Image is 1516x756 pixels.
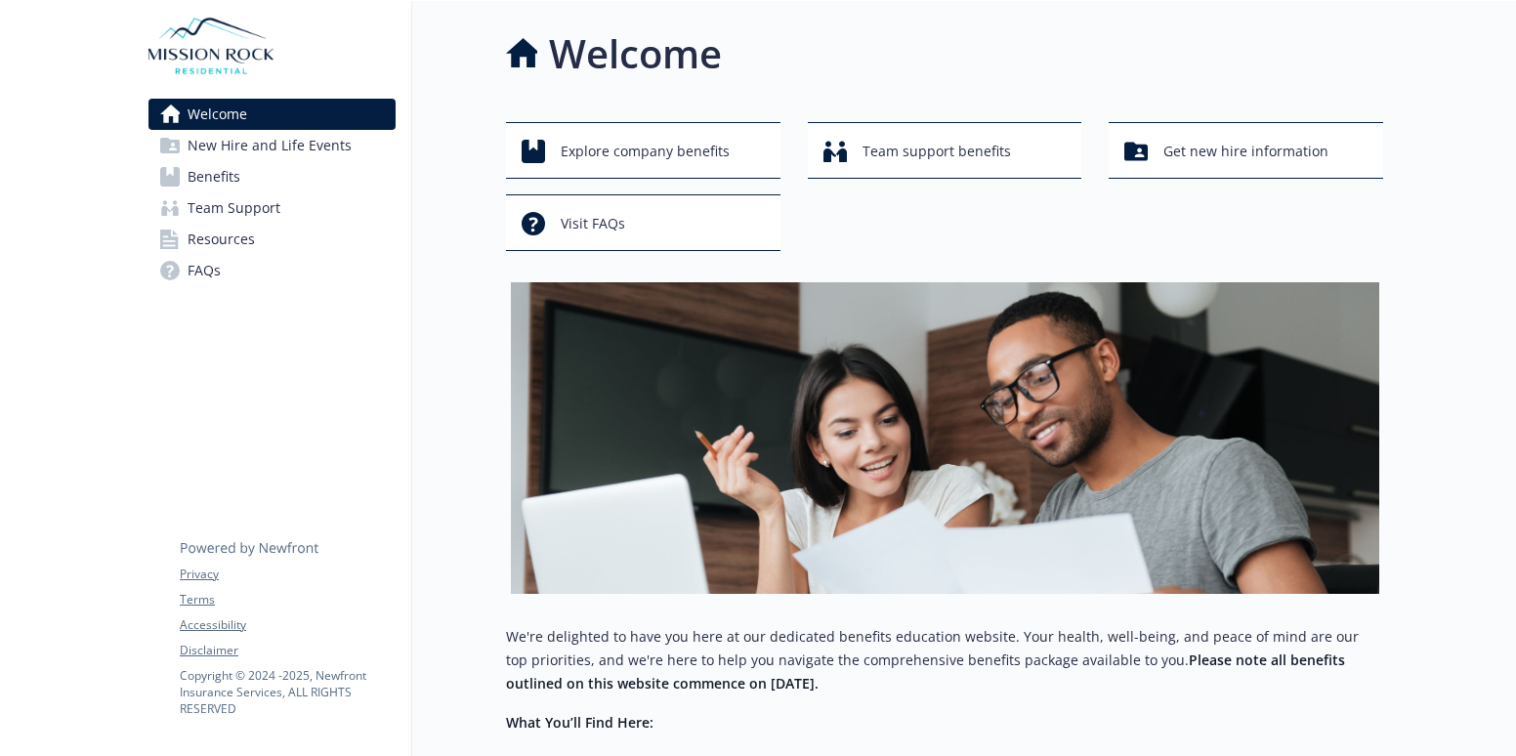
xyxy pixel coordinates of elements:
a: Disclaimer [180,642,395,659]
span: Visit FAQs [561,205,625,242]
img: overview page banner [511,282,1379,594]
a: Team Support [148,192,396,224]
a: Welcome [148,99,396,130]
span: Team support benefits [863,133,1011,170]
span: New Hire and Life Events [188,130,352,161]
span: Welcome [188,99,247,130]
span: Explore company benefits [561,133,730,170]
p: Copyright © 2024 - 2025 , Newfront Insurance Services, ALL RIGHTS RESERVED [180,667,395,717]
span: Team Support [188,192,280,224]
a: New Hire and Life Events [148,130,396,161]
h1: Welcome [549,24,722,83]
span: Get new hire information [1163,133,1328,170]
span: Resources [188,224,255,255]
a: FAQs [148,255,396,286]
a: Resources [148,224,396,255]
a: Terms [180,591,395,609]
p: We're delighted to have you here at our dedicated benefits education website. Your health, well-b... [506,625,1383,695]
button: Get new hire information [1109,122,1383,179]
strong: What You’ll Find Here: [506,713,653,732]
a: Accessibility [180,616,395,634]
span: Benefits [188,161,240,192]
span: FAQs [188,255,221,286]
a: Benefits [148,161,396,192]
button: Team support benefits [808,122,1082,179]
button: Visit FAQs [506,194,780,251]
button: Explore company benefits [506,122,780,179]
a: Privacy [180,566,395,583]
